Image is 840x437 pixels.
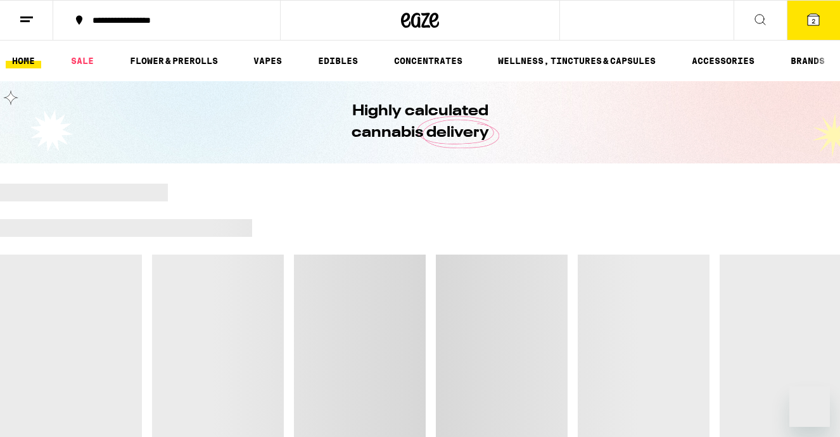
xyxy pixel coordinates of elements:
[789,386,830,427] iframe: Button to launch messaging window
[315,101,525,144] h1: Highly calculated cannabis delivery
[312,53,364,68] a: EDIBLES
[685,53,761,68] a: ACCESSORIES
[784,53,831,68] a: BRANDS
[247,53,288,68] a: VAPES
[388,53,469,68] a: CONCENTRATES
[65,53,100,68] a: SALE
[787,1,840,40] button: 2
[492,53,662,68] a: WELLNESS, TINCTURES & CAPSULES
[6,53,41,68] a: HOME
[811,17,815,25] span: 2
[124,53,224,68] a: FLOWER & PREROLLS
